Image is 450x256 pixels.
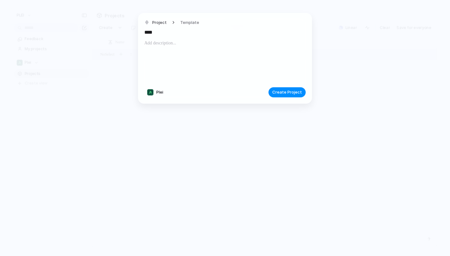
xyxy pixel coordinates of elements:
[156,89,163,96] span: Plei
[180,19,199,26] span: Template
[143,18,169,27] button: Project
[176,18,203,27] button: Template
[272,89,302,96] span: Create Project
[268,87,306,97] button: Create Project
[152,19,167,26] span: Project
